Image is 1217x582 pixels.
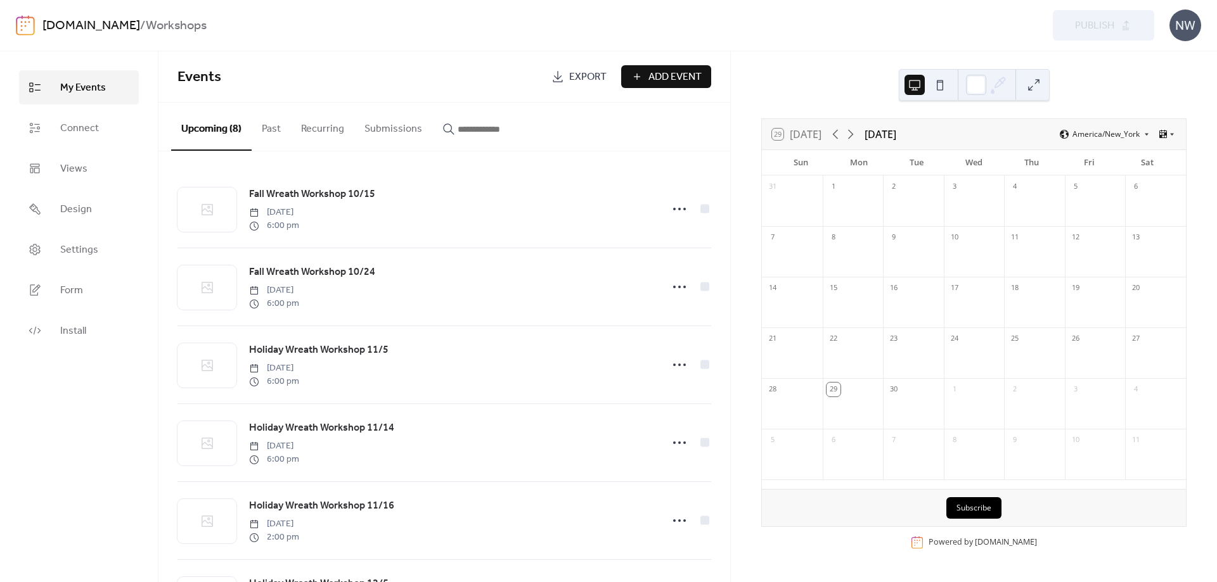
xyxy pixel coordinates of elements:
div: 27 [1129,332,1143,346]
div: 9 [887,231,901,244]
span: America/New_York [1072,130,1140,138]
a: Views [19,151,139,186]
span: Connect [60,121,99,136]
div: [DATE] [865,127,896,142]
a: Fall Wreath Workshop 10/15 [249,186,375,203]
a: Connect [19,111,139,145]
div: 2 [887,180,901,194]
div: 28 [766,383,780,396]
span: 6:00 pm [249,297,299,310]
span: [DATE] [249,206,299,219]
a: Form [19,273,139,307]
div: 1 [827,180,840,194]
div: 18 [1008,281,1022,295]
a: My Events [19,70,139,104]
span: Export [569,70,607,85]
div: 7 [766,231,780,244]
div: 8 [827,231,840,244]
div: Powered by [929,536,1037,547]
b: Workshops [146,14,207,38]
div: NW [1169,9,1201,41]
span: Form [60,283,83,298]
div: 17 [948,281,962,295]
button: Upcoming (8) [171,103,252,151]
button: Subscribe [946,497,1001,519]
span: 6:00 pm [249,219,299,232]
span: Holiday Wreath Workshop 11/5 [249,343,389,358]
div: 26 [1069,332,1083,346]
span: 6:00 pm [249,453,299,466]
div: 30 [887,383,901,396]
div: 5 [1069,180,1083,194]
a: Export [542,65,616,88]
div: 2 [1008,383,1022,396]
button: Submissions [354,103,432,149]
a: Holiday Wreath Workshop 11/14 [249,420,394,436]
div: 21 [766,332,780,346]
div: Sat [1118,150,1176,175]
a: Holiday Wreath Workshop 11/5 [249,342,389,358]
div: 4 [1129,383,1143,396]
a: Fall Wreath Workshop 10/24 [249,264,375,281]
div: 10 [1069,433,1083,447]
a: [DOMAIN_NAME] [42,14,140,38]
div: 3 [948,180,962,194]
div: Fri [1060,150,1118,175]
span: Views [60,161,87,177]
a: [DOMAIN_NAME] [975,536,1037,547]
div: 9 [1008,433,1022,447]
span: Install [60,324,86,339]
div: 8 [948,433,962,447]
a: Design [19,192,139,226]
div: 14 [766,281,780,295]
span: Design [60,202,92,217]
div: 1 [948,383,962,396]
div: 6 [1129,180,1143,194]
div: Tue [887,150,945,175]
span: Fall Wreath Workshop 10/15 [249,187,375,202]
div: 20 [1129,281,1143,295]
div: 29 [827,383,840,396]
a: Install [19,313,139,348]
div: Sun [772,150,830,175]
div: 19 [1069,281,1083,295]
div: 24 [948,332,962,346]
div: 11 [1129,433,1143,447]
div: 12 [1069,231,1083,244]
div: 4 [1008,180,1022,194]
a: Holiday Wreath Workshop 11/16 [249,498,394,514]
span: [DATE] [249,362,299,375]
span: Settings [60,243,98,258]
span: [DATE] [249,517,299,531]
div: 23 [887,332,901,346]
span: Holiday Wreath Workshop 11/14 [249,421,394,436]
div: 3 [1069,383,1083,396]
div: 16 [887,281,901,295]
span: Add Event [648,70,702,85]
div: 22 [827,332,840,346]
button: Recurring [291,103,354,149]
a: Settings [19,232,139,267]
span: Fall Wreath Workshop 10/24 [249,265,375,280]
div: 7 [887,433,901,447]
div: 13 [1129,231,1143,244]
span: Events [177,63,221,91]
button: Past [252,103,291,149]
span: Holiday Wreath Workshop 11/16 [249,498,394,514]
div: Thu [1003,150,1060,175]
div: 31 [766,180,780,194]
div: Wed [945,150,1003,175]
div: Mon [830,150,887,175]
span: [DATE] [249,440,299,453]
div: 5 [766,433,780,447]
b: / [140,14,146,38]
div: 10 [948,231,962,244]
img: logo [16,15,35,35]
div: 15 [827,281,840,295]
div: 11 [1008,231,1022,244]
span: [DATE] [249,284,299,297]
span: 6:00 pm [249,375,299,388]
a: Add Event [621,65,711,88]
span: 2:00 pm [249,531,299,544]
span: My Events [60,80,106,96]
